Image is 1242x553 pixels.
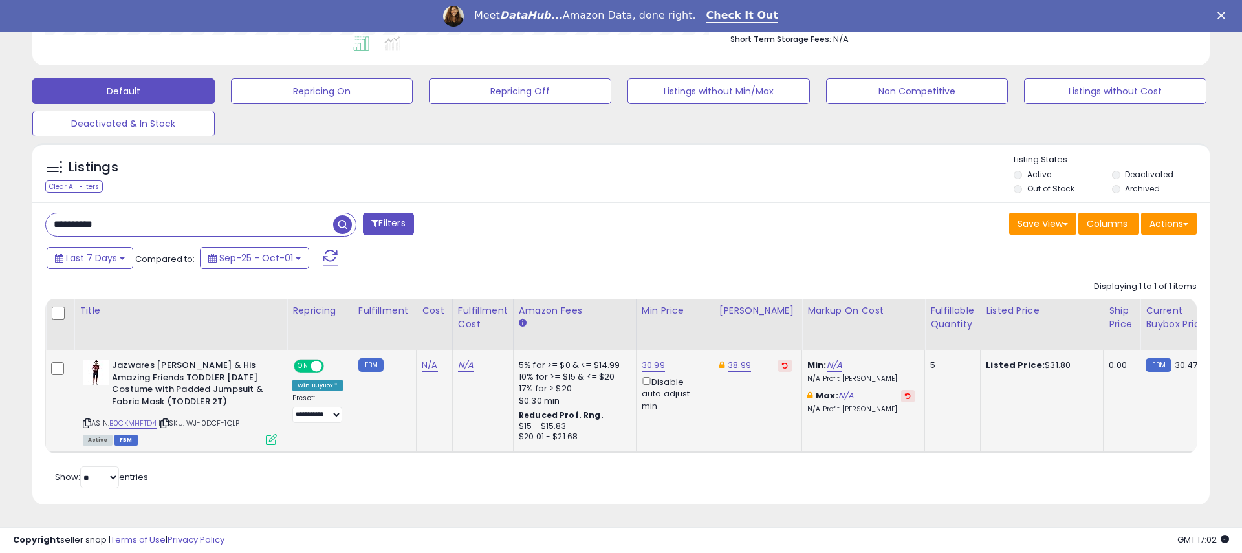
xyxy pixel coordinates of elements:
[986,359,1045,371] b: Listed Price:
[782,362,788,369] i: Revert to store-level Dynamic Max Price
[231,78,413,104] button: Repricing On
[83,435,113,446] span: All listings currently available for purchase on Amazon
[1175,359,1198,371] span: 30.47
[826,78,1008,104] button: Non Competitive
[1109,360,1130,371] div: 0.00
[69,158,118,177] h5: Listings
[905,393,911,399] i: Revert to store-level Max Markup
[80,304,281,318] div: Title
[519,421,626,432] div: $15 - $15.83
[295,361,311,372] span: ON
[358,358,384,372] small: FBM
[1146,304,1212,331] div: Current Buybox Price
[1027,183,1074,194] label: Out of Stock
[363,213,413,235] button: Filters
[500,9,563,21] i: DataHub...
[802,299,925,350] th: The percentage added to the cost of goods (COGS) that forms the calculator for Min & Max prices.
[1094,281,1197,293] div: Displaying 1 to 1 of 1 items
[1125,169,1173,180] label: Deactivated
[1014,154,1209,166] p: Listing States:
[728,359,751,372] a: 38.99
[358,304,411,318] div: Fulfillment
[827,359,842,372] a: N/A
[292,380,343,391] div: Win BuyBox *
[519,395,626,407] div: $0.30 min
[719,304,796,318] div: [PERSON_NAME]
[807,304,919,318] div: Markup on Cost
[1177,534,1229,546] span: 2025-10-9 17:02 GMT
[1078,213,1139,235] button: Columns
[158,418,239,428] span: | SKU: WJ-0DCF-1QLP
[458,359,474,372] a: N/A
[930,304,975,331] div: Fulfillable Quantity
[422,359,437,372] a: N/A
[986,360,1093,371] div: $31.80
[519,360,626,371] div: 5% for >= $0 & <= $14.99
[443,6,464,27] img: Profile image for Georgie
[55,471,148,483] span: Show: entries
[627,78,810,104] button: Listings without Min/Max
[807,405,915,414] p: N/A Profit [PERSON_NAME]
[83,360,109,385] img: 318GTP0etaL._SL40_.jpg
[219,252,293,265] span: Sep-25 - Oct-01
[807,359,827,371] b: Min:
[292,304,347,318] div: Repricing
[519,304,631,318] div: Amazon Fees
[519,431,626,442] div: $20.01 - $21.68
[519,383,626,395] div: 17% for > $20
[47,247,133,269] button: Last 7 Days
[1024,78,1206,104] button: Listings without Cost
[642,304,708,318] div: Min Price
[13,534,224,547] div: seller snap | |
[1027,169,1051,180] label: Active
[642,359,665,372] a: 30.99
[1125,183,1160,194] label: Archived
[1141,213,1197,235] button: Actions
[13,534,60,546] strong: Copyright
[422,304,447,318] div: Cost
[111,534,166,546] a: Terms of Use
[519,409,604,420] b: Reduced Prof. Rng.
[930,360,970,371] div: 5
[519,318,527,329] small: Amazon Fees.
[1109,304,1135,331] div: Ship Price
[114,435,138,446] span: FBM
[519,371,626,383] div: 10% for >= $15 & <= $20
[1087,217,1128,230] span: Columns
[474,9,696,22] div: Meet Amazon Data, done right.
[807,391,812,400] i: This overrides the store level max markup for this listing
[66,252,117,265] span: Last 7 Days
[807,374,915,384] p: N/A Profit [PERSON_NAME]
[109,418,157,429] a: B0CKMHFTD4
[292,394,343,423] div: Preset:
[833,33,849,45] span: N/A
[730,34,831,45] b: Short Term Storage Fees:
[719,361,724,369] i: This overrides the store level Dynamic Max Price for this listing
[32,111,215,136] button: Deactivated & In Stock
[1146,358,1171,372] small: FBM
[168,534,224,546] a: Privacy Policy
[816,389,838,402] b: Max:
[458,304,508,331] div: Fulfillment Cost
[32,78,215,104] button: Default
[1217,12,1230,19] div: Close
[706,9,779,23] a: Check It Out
[986,304,1098,318] div: Listed Price
[45,180,103,193] div: Clear All Filters
[83,360,277,444] div: ASIN:
[1009,213,1076,235] button: Save View
[642,374,704,412] div: Disable auto adjust min
[429,78,611,104] button: Repricing Off
[200,247,309,269] button: Sep-25 - Oct-01
[112,360,269,411] b: Jazwares [PERSON_NAME] & His Amazing Friends TODDLER [DATE] Costume with Padded Jumpsuit & Fabric...
[135,253,195,265] span: Compared to:
[838,389,854,402] a: N/A
[322,361,343,372] span: OFF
